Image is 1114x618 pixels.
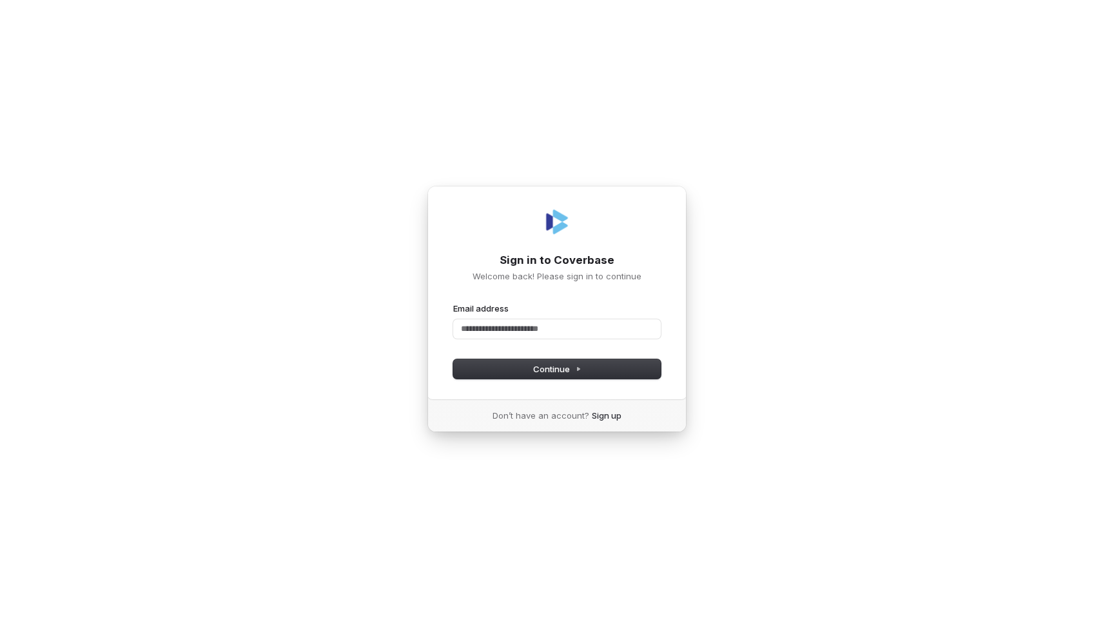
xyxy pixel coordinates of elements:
span: Continue [533,363,581,375]
button: Continue [453,359,661,379]
h1: Sign in to Coverbase [453,253,661,268]
span: Don’t have an account? [493,410,589,421]
label: Email address [453,303,509,314]
img: Coverbase [542,206,572,237]
p: Welcome back! Please sign in to continue [453,270,661,282]
a: Sign up [592,410,621,421]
